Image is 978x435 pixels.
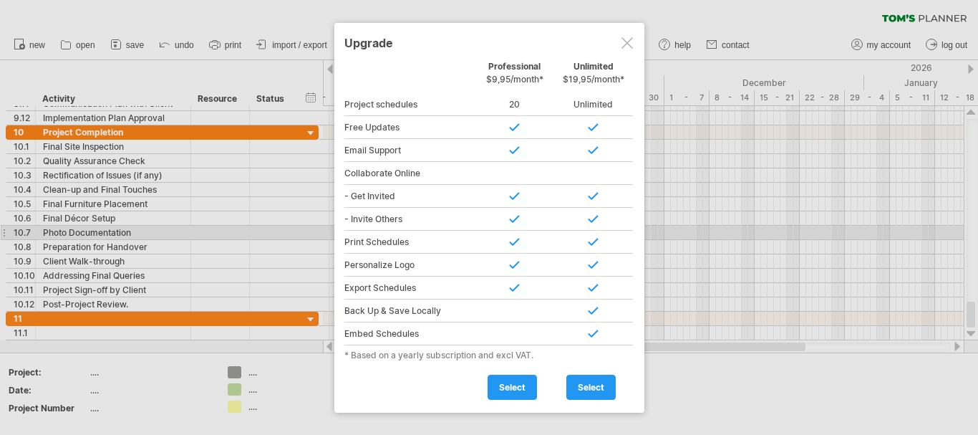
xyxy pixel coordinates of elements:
[563,74,624,85] span: $19,95/month*
[344,277,475,300] div: Export Schedules
[344,116,475,139] div: Free Updates
[344,162,475,185] div: Collaborate Online
[344,350,634,360] div: * Based on a yearly subscription and excl VAT.
[475,93,554,116] div: 20
[475,61,554,92] div: Professional
[488,375,537,400] a: select
[344,322,475,345] div: Embed Schedules
[344,231,475,254] div: Print Schedules
[486,74,543,85] span: $9,95/month*
[499,382,526,393] span: select
[344,254,475,277] div: Personalize Logo
[344,29,634,55] div: Upgrade
[578,382,604,393] span: select
[566,375,616,400] a: select
[554,93,633,116] div: Unlimited
[344,93,475,116] div: Project schedules
[344,139,475,162] div: Email Support
[554,61,633,92] div: Unlimited
[344,185,475,208] div: - Get Invited
[344,208,475,231] div: - Invite Others
[344,300,475,322] div: Back Up & Save Locally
